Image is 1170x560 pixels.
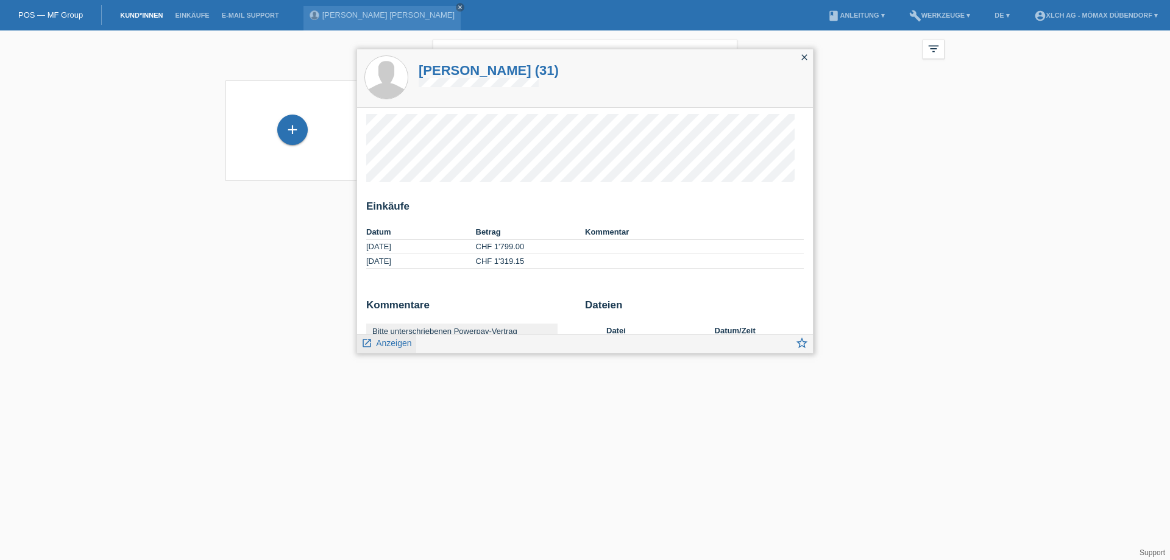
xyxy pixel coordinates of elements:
h2: Kommentare [366,299,576,317]
i: launch [361,338,372,349]
td: [DATE] [366,239,476,254]
a: Support [1140,548,1165,557]
a: DE ▾ [988,12,1015,19]
i: book [828,10,840,22]
i: account_circle [1034,10,1046,22]
a: bookAnleitung ▾ [821,12,890,19]
div: Bitte unterschriebenen Powerpay-Vertrag hochladen [372,327,551,345]
h2: Dateien [585,299,804,317]
td: CHF 1'799.00 [476,239,586,254]
a: POS — MF Group [18,10,83,19]
i: close [799,52,809,62]
a: Einkäufe [169,12,215,19]
a: star_border [795,338,809,353]
th: Kommentar [585,225,804,239]
i: star_border [795,336,809,350]
i: filter_list [927,42,940,55]
th: Betrag [476,225,586,239]
i: close [457,4,463,10]
div: Kund*in hinzufügen [278,119,307,140]
a: E-Mail Support [216,12,285,19]
a: launch Anzeigen [361,335,412,350]
a: Kund*innen [114,12,169,19]
td: [DATE] [366,254,476,269]
th: Datum/Zeit [715,324,787,338]
i: build [909,10,921,22]
h2: Einkäufe [366,200,804,219]
a: buildWerkzeuge ▾ [903,12,977,19]
a: [PERSON_NAME] [PERSON_NAME] [322,10,455,19]
a: account_circleXLCH AG - Mömax Dübendorf ▾ [1028,12,1164,19]
input: Suche... [433,40,737,68]
th: Datum [366,225,476,239]
a: close [456,3,464,12]
td: CHF 1'319.15 [476,254,586,269]
span: Anzeigen [376,338,411,348]
th: Datei [606,324,715,338]
a: [PERSON_NAME] (31) [419,63,559,78]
